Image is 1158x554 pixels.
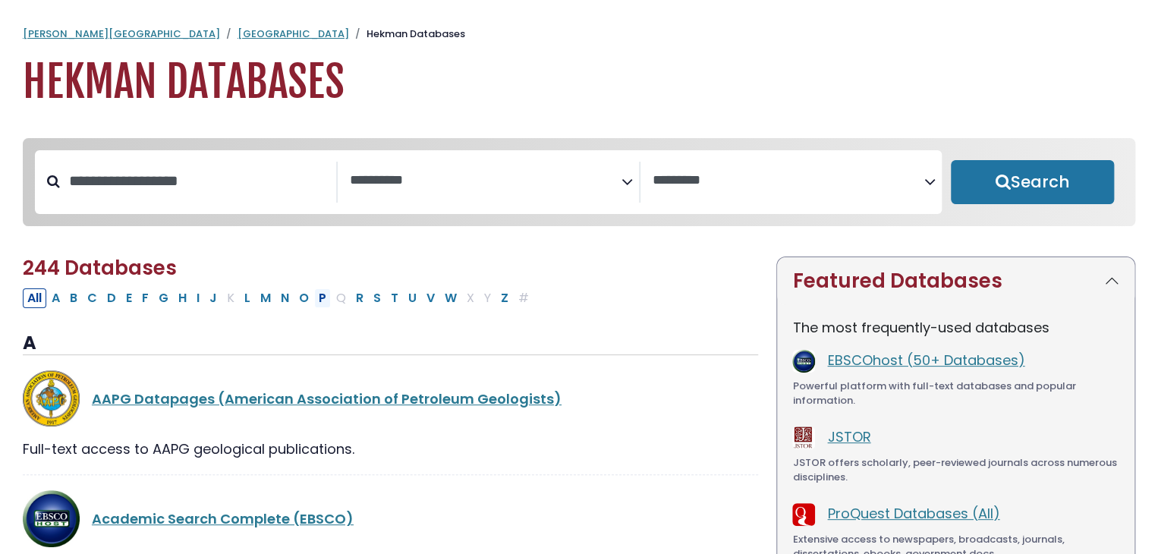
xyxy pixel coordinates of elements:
button: Filter Results L [240,288,255,308]
a: Academic Search Complete (EBSCO) [92,509,354,528]
h1: Hekman Databases [23,57,1135,108]
button: Filter Results R [351,288,368,308]
div: Powerful platform with full-text databases and popular information. [792,379,1119,408]
button: Filter Results T [386,288,403,308]
a: [GEOGRAPHIC_DATA] [238,27,349,41]
button: Filter Results E [121,288,137,308]
button: Filter Results Z [496,288,513,308]
div: Alpha-list to filter by first letter of database name [23,288,535,307]
a: [PERSON_NAME][GEOGRAPHIC_DATA] [23,27,220,41]
div: JSTOR offers scholarly, peer-reviewed journals across numerous disciplines. [792,455,1119,485]
button: Submit for Search Results [951,160,1114,204]
a: EBSCOhost (50+ Databases) [827,351,1024,370]
button: Filter Results B [65,288,82,308]
button: Filter Results O [294,288,313,308]
a: ProQuest Databases (All) [827,504,999,523]
button: Filter Results I [192,288,204,308]
button: Filter Results M [256,288,275,308]
span: 244 Databases [23,254,177,282]
textarea: Search [350,173,621,189]
button: Filter Results A [47,288,65,308]
input: Search database by title or keyword [60,168,336,194]
button: All [23,288,46,308]
nav: breadcrumb [23,27,1135,42]
div: Full-text access to AAPG geological publications. [23,439,758,459]
button: Filter Results J [205,288,222,308]
button: Filter Results S [369,288,385,308]
button: Filter Results G [154,288,173,308]
button: Filter Results V [422,288,439,308]
li: Hekman Databases [349,27,465,42]
p: The most frequently-used databases [792,317,1119,338]
a: AAPG Datapages (American Association of Petroleum Geologists) [92,389,562,408]
button: Filter Results C [83,288,102,308]
button: Filter Results N [276,288,294,308]
h3: A [23,332,758,355]
button: Filter Results U [404,288,421,308]
nav: Search filters [23,138,1135,226]
button: Filter Results H [174,288,191,308]
button: Filter Results F [137,288,153,308]
textarea: Search [653,173,924,189]
button: Filter Results D [102,288,121,308]
button: Filter Results W [440,288,461,308]
button: Filter Results P [314,288,331,308]
button: Featured Databases [777,257,1134,305]
a: JSTOR [827,427,870,446]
